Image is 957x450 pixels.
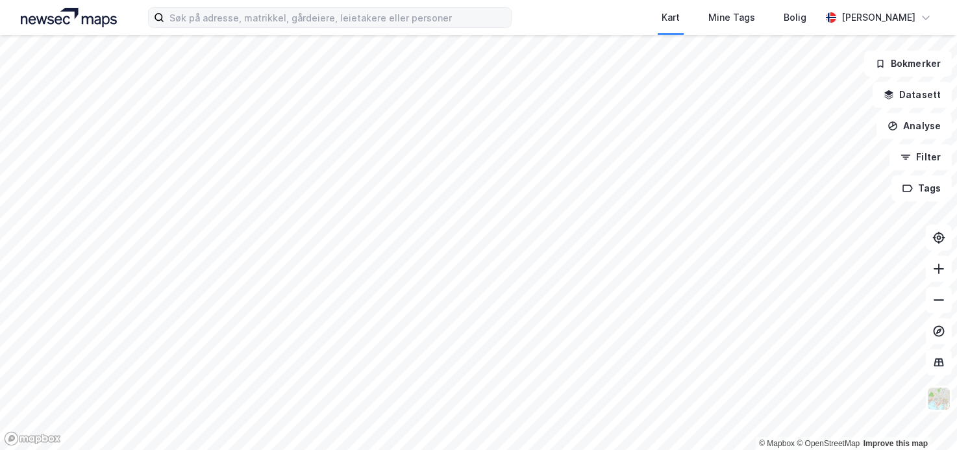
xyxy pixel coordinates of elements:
[708,10,755,25] div: Mine Tags
[21,8,117,27] img: logo.a4113a55bc3d86da70a041830d287a7e.svg
[784,10,806,25] div: Bolig
[892,388,957,450] iframe: Chat Widget
[841,10,915,25] div: [PERSON_NAME]
[662,10,680,25] div: Kart
[164,8,511,27] input: Søk på adresse, matrikkel, gårdeiere, leietakere eller personer
[892,388,957,450] div: Kontrollprogram for chat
